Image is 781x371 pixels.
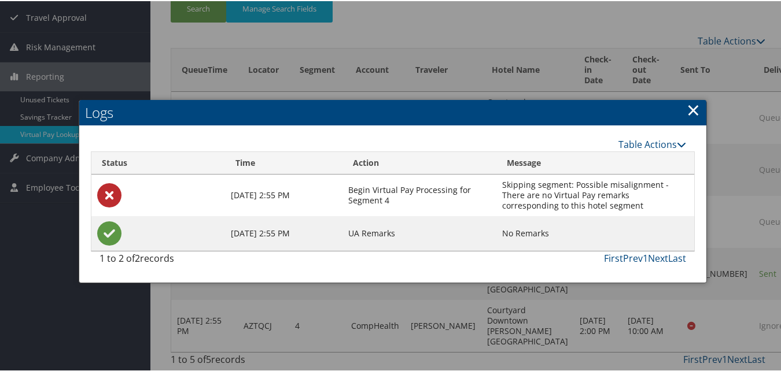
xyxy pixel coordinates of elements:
[225,215,342,250] td: [DATE] 2:55 PM
[648,251,668,264] a: Next
[79,99,706,124] h2: Logs
[623,251,643,264] a: Prev
[225,151,342,173] th: Time: activate to sort column ascending
[135,251,140,264] span: 2
[496,151,694,173] th: Message: activate to sort column ascending
[496,215,694,250] td: No Remarks
[342,151,496,173] th: Action: activate to sort column ascending
[668,251,686,264] a: Last
[687,97,700,120] a: Close
[618,137,686,150] a: Table Actions
[496,173,694,215] td: Skipping segment: Possible misalignment - There are no Virtual Pay remarks corresponding to this ...
[342,215,496,250] td: UA Remarks
[91,151,226,173] th: Status: activate to sort column ascending
[100,250,233,270] div: 1 to 2 of records
[225,173,342,215] td: [DATE] 2:55 PM
[643,251,648,264] a: 1
[604,251,623,264] a: First
[342,173,496,215] td: Begin Virtual Pay Processing for Segment 4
